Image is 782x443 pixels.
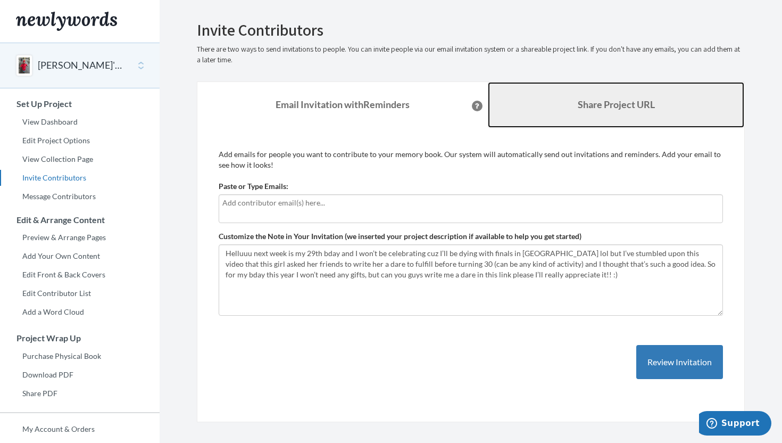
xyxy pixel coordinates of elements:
h3: Set Up Project [1,99,160,109]
button: Review Invitation [636,345,723,380]
img: Newlywords logo [16,12,117,31]
h3: Edit & Arrange Content [1,215,160,225]
h3: Project Wrap Up [1,333,160,343]
h2: Invite Contributors [197,21,745,39]
b: Share Project URL [578,99,655,110]
label: Paste or Type Emails: [219,181,288,192]
label: Customize the Note in Your Invitation (we inserted your project description if available to help ... [219,231,581,242]
button: [PERSON_NAME]'s Dares before 30 [38,59,124,72]
input: Add contributor email(s) here... [222,197,719,209]
p: There are two ways to send invitations to people. You can invite people via our email invitation ... [197,44,745,65]
textarea: Helluuu next week is my 29th bday and I won’t be celebrating cuz I’ll be dying with finals in [GE... [219,244,723,316]
iframe: Opens a widget where you can chat to one of our agents [699,411,771,438]
strong: Email Invitation with Reminders [276,99,410,110]
p: Add emails for people you want to contribute to your memory book. Our system will automatically s... [219,149,723,170]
